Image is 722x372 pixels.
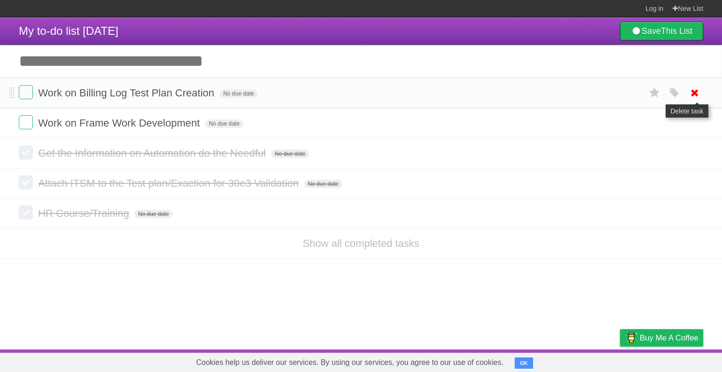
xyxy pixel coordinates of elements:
span: HR Course/Training [38,207,132,219]
a: Suggest a feature [644,352,703,370]
span: No due date [304,180,342,188]
span: Attach ITSM to the Test plan/Exaction for 30e3 Validation [38,177,301,189]
img: Buy me a coffee [625,330,637,346]
a: About [495,352,515,370]
span: No due date [271,150,309,158]
span: No due date [205,119,243,128]
span: No due date [134,210,173,218]
label: Done [19,115,33,129]
a: Terms [576,352,596,370]
label: Done [19,175,33,190]
span: Buy me a coffee [640,330,698,346]
span: Cookies help us deliver our services. By using our services, you agree to our use of cookies. [187,353,513,372]
span: No due date [220,89,258,98]
a: Show all completed tasks [303,237,419,249]
label: Done [19,145,33,159]
a: Privacy [608,352,632,370]
a: Buy me a coffee [620,329,703,347]
label: Star task [646,85,664,101]
label: Done [19,206,33,220]
a: SaveThis List [620,22,703,40]
span: My to-do list [DATE] [19,24,118,37]
b: This List [661,26,692,36]
button: OK [515,357,533,369]
span: Get the Information on Automation do the Needful [38,147,268,159]
span: Work on Frame Work Development [38,117,202,129]
a: Developers [526,352,564,370]
label: Done [19,85,33,99]
span: Work on Billing Log Test Plan Creation [38,87,217,99]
